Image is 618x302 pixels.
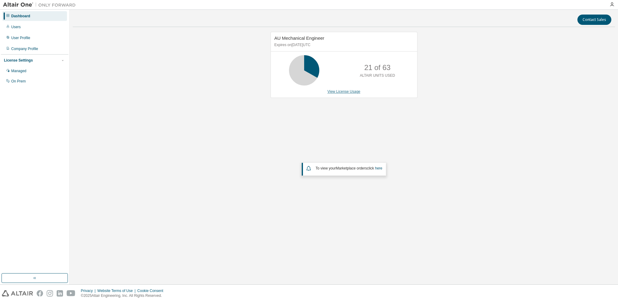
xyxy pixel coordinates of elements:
[336,166,367,170] em: Marketplace orders
[577,15,611,25] button: Contact Sales
[97,288,137,293] div: Website Terms of Use
[2,290,33,297] img: altair_logo.svg
[360,73,395,78] p: ALTAIR UNITS USED
[375,166,382,170] a: here
[4,58,33,63] div: License Settings
[137,288,167,293] div: Cookie Consent
[11,25,21,29] div: Users
[11,14,30,18] div: Dashboard
[47,290,53,297] img: instagram.svg
[11,46,38,51] div: Company Profile
[81,293,167,298] p: © 2025 Altair Engineering, Inc. All Rights Reserved.
[11,35,30,40] div: User Profile
[67,290,75,297] img: youtube.svg
[37,290,43,297] img: facebook.svg
[81,288,97,293] div: Privacy
[274,35,324,41] span: AU Mechanical Engineer
[11,79,26,84] div: On Prem
[57,290,63,297] img: linkedin.svg
[3,2,79,8] img: Altair One
[364,62,390,73] p: 21 of 63
[11,69,26,73] div: Managed
[327,89,360,94] a: View License Usage
[274,42,412,48] p: Expires on [DATE] UTC
[316,166,382,170] span: To view your click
